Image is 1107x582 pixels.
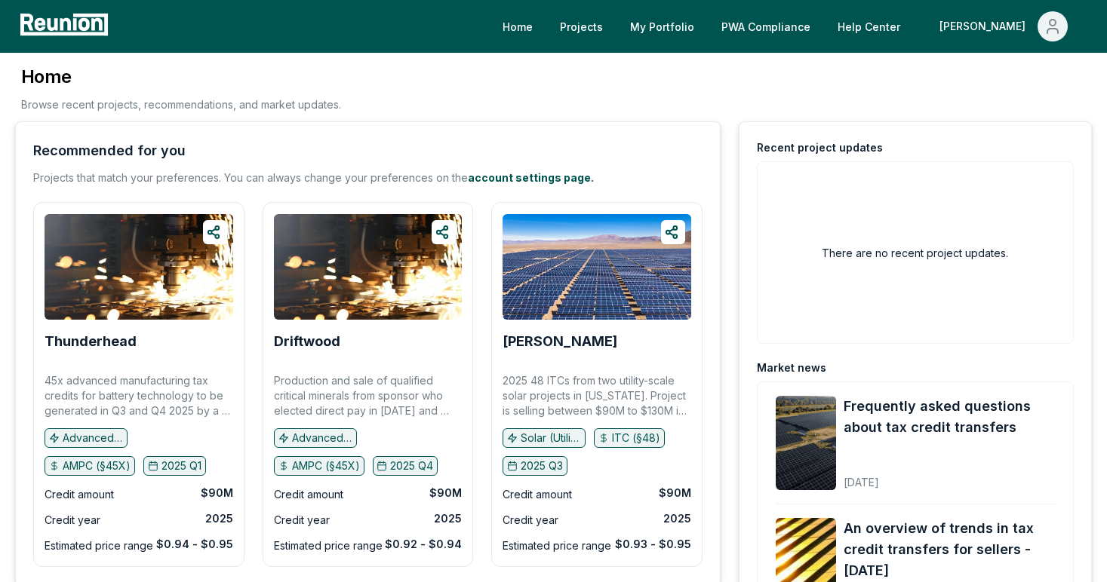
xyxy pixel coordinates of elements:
a: Projects [548,11,615,41]
p: 2025 48 ITCs from two utility-scale solar projects in [US_STATE]. Project is selling between $90M... [503,373,691,418]
button: 2025 Q4 [373,456,438,476]
p: Browse recent projects, recommendations, and market updates. [21,96,341,112]
div: Recent project updates [757,140,883,155]
b: [PERSON_NAME] [503,333,617,349]
button: Advanced manufacturing [45,428,128,448]
div: Estimated price range [503,537,611,555]
button: 2025 Q3 [503,456,567,476]
img: Ridgeway [503,214,691,320]
p: Solar (Utility) [521,430,581,446]
a: Driftwood [274,334,340,349]
a: Home [490,11,545,41]
a: An overview of trends in tax credit transfers for sellers - [DATE] [844,518,1055,581]
span: Projects that match your preferences. You can always change your preferences on the [33,171,468,184]
div: $90M [429,486,462,501]
div: [PERSON_NAME] [939,11,1032,41]
a: [PERSON_NAME] [503,334,617,349]
div: Estimated price range [274,537,383,555]
a: Help Center [826,11,912,41]
div: Credit year [274,511,330,529]
a: PWA Compliance [709,11,823,41]
div: Credit year [45,511,100,529]
b: Driftwood [274,333,340,349]
div: 2025 [434,511,462,526]
a: Thunderhead [45,334,137,349]
div: Credit amount [274,486,343,504]
button: [PERSON_NAME] [927,11,1080,41]
p: Advanced manufacturing [292,430,352,446]
p: 45x advanced manufacturing tax credits for battery technology to be generated in Q3 and Q4 2025 b... [45,373,233,418]
div: $90M [659,486,691,501]
div: $90M [201,486,233,501]
div: Market news [757,360,826,375]
nav: Main [490,11,1092,41]
p: Production and sale of qualified critical minerals from sponsor who elected direct pay in [DATE] ... [274,373,463,418]
img: Driftwood [274,214,463,320]
p: 2025 Q3 [521,458,563,473]
a: account settings page. [468,171,594,184]
div: Credit year [503,511,558,529]
div: Credit amount [45,486,114,504]
b: Thunderhead [45,333,137,349]
img: Frequently asked questions about tax credit transfers [776,396,836,490]
button: 2025 Q1 [143,456,206,476]
div: 2025 [205,511,233,526]
a: My Portfolio [618,11,706,41]
div: $0.94 - $0.95 [156,537,233,552]
p: 2025 Q1 [161,458,201,473]
p: AMPC (§45X) [63,458,131,473]
div: Estimated price range [45,537,153,555]
h2: There are no recent project updates. [822,245,1008,261]
p: ITC (§48) [612,430,660,446]
p: 2025 Q4 [390,458,433,473]
img: Thunderhead [45,214,233,320]
div: [DATE] [844,464,1055,490]
div: $0.92 - $0.94 [385,537,462,552]
p: Advanced manufacturing [63,430,123,446]
div: 2025 [663,511,691,526]
div: $0.93 - $0.95 [615,537,691,552]
div: Recommended for you [33,140,186,161]
button: Solar (Utility) [503,428,586,448]
p: AMPC (§45X) [292,458,360,473]
div: Credit amount [503,486,572,504]
button: Advanced manufacturing [274,428,357,448]
a: Frequently asked questions about tax credit transfers [844,396,1055,438]
h3: Home [21,65,341,89]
